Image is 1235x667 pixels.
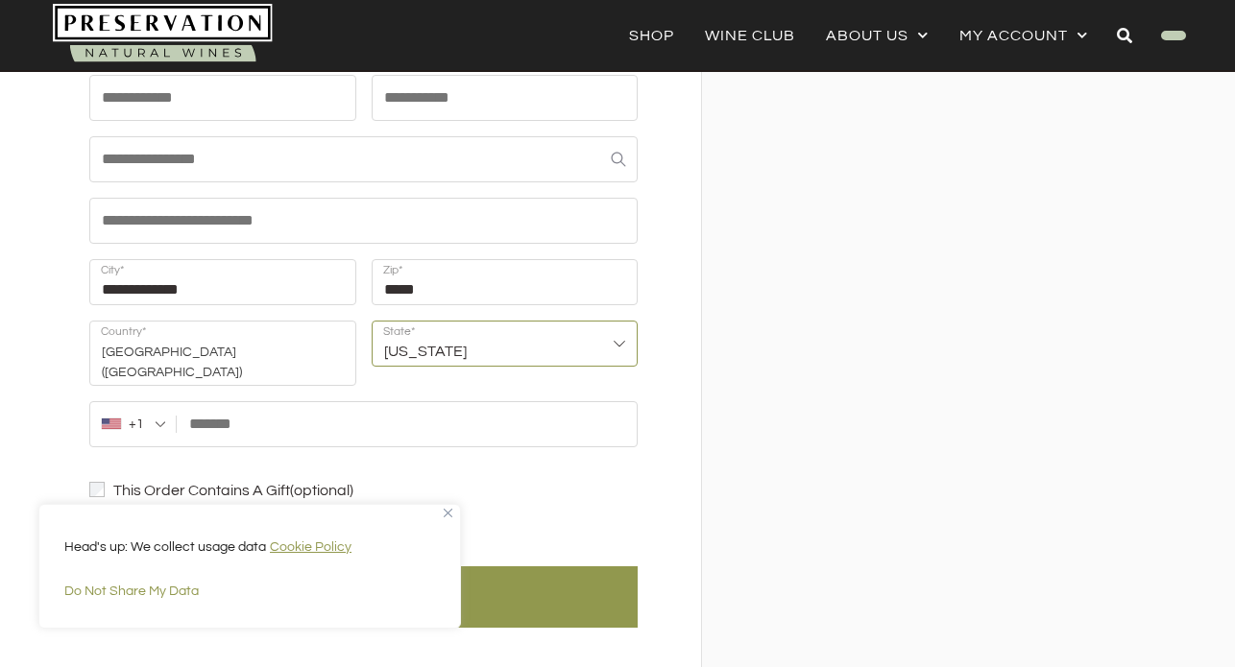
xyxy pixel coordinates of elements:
nav: Menu [629,22,1088,49]
span: Maryland [372,321,639,367]
input: This Order Contains A Gift(optional) [89,482,105,497]
a: Cookie Policy [269,539,352,555]
p: Head's up: We collect usage data [64,536,435,559]
span: (optional) [290,482,353,500]
img: Natural-organic-biodynamic-wine [53,4,273,66]
a: My account [959,22,1088,49]
button: Do Not Share My Data [64,574,435,608]
span: State [372,321,639,367]
a: Shop [629,22,674,49]
strong: [GEOGRAPHIC_DATA] ([GEOGRAPHIC_DATA]) [89,321,356,386]
div: United States: +1 [90,402,177,446]
a: About Us [826,22,929,49]
label: This Order Contains A Gift [89,482,638,500]
a: Wine Club [705,22,795,49]
div: +1 [129,417,144,431]
img: Close [444,509,452,517]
